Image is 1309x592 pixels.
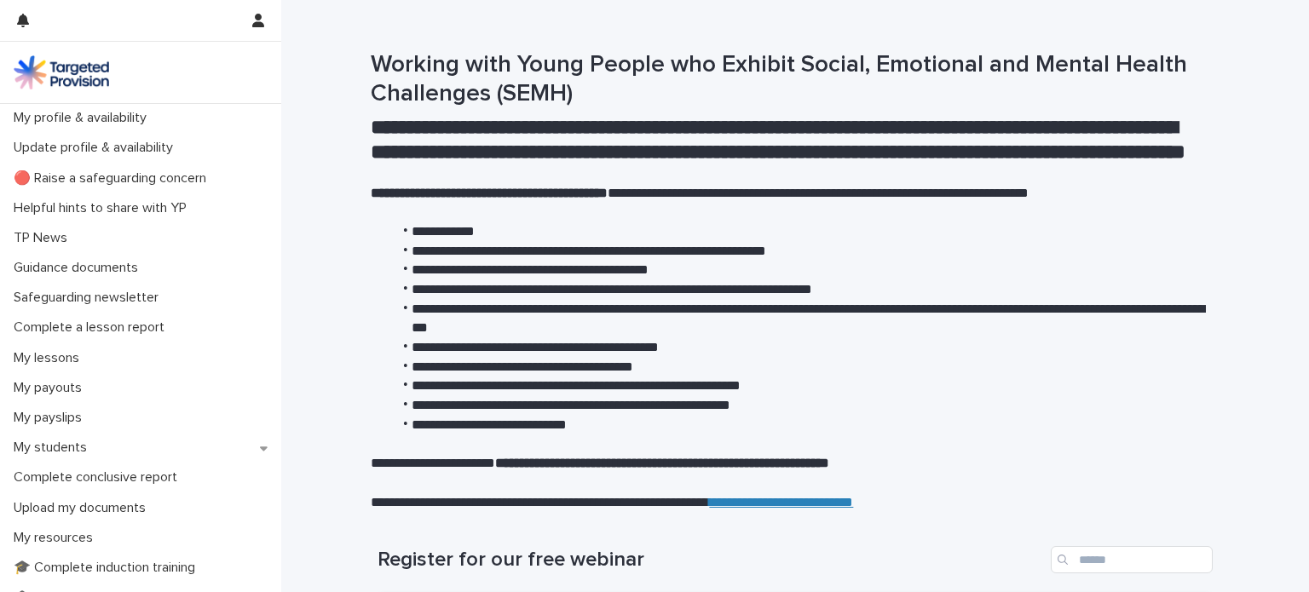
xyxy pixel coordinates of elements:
p: Helpful hints to share with YP [7,200,200,216]
input: Search [1051,546,1213,573]
p: Complete conclusive report [7,469,191,486]
p: Guidance documents [7,260,152,276]
img: M5nRWzHhSzIhMunXDL62 [14,55,109,89]
p: Complete a lesson report [7,319,178,336]
p: 🔴 Raise a safeguarding concern [7,170,220,187]
p: My payouts [7,380,95,396]
p: My lessons [7,350,93,366]
p: Upload my documents [7,500,159,516]
p: Update profile & availability [7,140,187,156]
p: Safeguarding newsletter [7,290,172,306]
p: My profile & availability [7,110,160,126]
h1: Working with Young People who Exhibit Social, Emotional and Mental Health Challenges (SEMH) [371,51,1206,108]
h1: Register for our free webinar [378,548,1044,572]
p: My payslips [7,410,95,426]
p: My students [7,440,101,456]
p: TP News [7,230,81,246]
p: 🎓 Complete induction training [7,560,209,576]
p: My resources [7,530,107,546]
